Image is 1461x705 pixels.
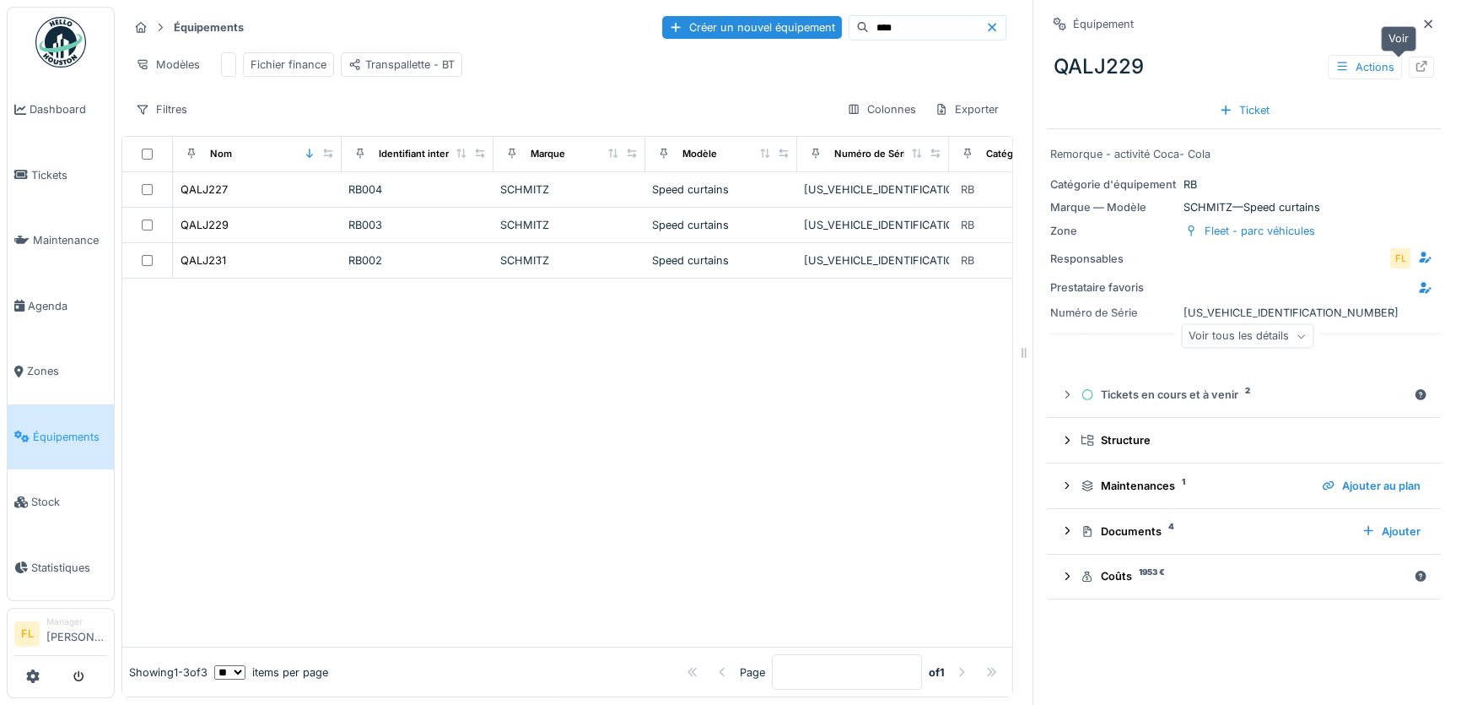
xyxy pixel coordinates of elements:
[804,252,942,268] div: [US_VEHICLE_IDENTIFICATION_NUMBER]
[1381,26,1416,51] div: Voir
[927,97,1006,122] div: Exporter
[181,252,226,268] div: QALJ231
[128,97,195,122] div: Filtres
[1054,425,1434,456] summary: Structure
[30,101,107,117] span: Dashboard
[8,274,114,339] a: Agenda
[348,57,455,73] div: Transpallette - BT
[1081,523,1348,540] div: Documents
[251,57,326,73] div: Fichier finance
[31,560,107,576] span: Statistiques
[31,494,107,510] span: Stock
[31,167,107,183] span: Tickets
[652,252,790,268] div: Speed curtains
[1212,99,1276,122] div: Ticket
[1050,199,1177,215] div: Marque — Modèle
[1050,251,1177,267] div: Responsables
[1050,305,1437,321] div: [US_VEHICLE_IDENTIFICATION_NUMBER]
[8,143,114,209] a: Tickets
[652,182,790,198] div: Speed curtains
[1050,176,1437,193] div: RB
[1355,520,1427,543] div: Ajouter
[961,252,974,268] div: RB
[1315,475,1427,497] div: Ajouter au plan
[804,217,942,233] div: [US_VEHICLE_IDENTIFICATION_NUMBER]
[348,252,487,268] div: RB002
[46,616,107,652] li: [PERSON_NAME]
[1054,516,1434,547] summary: Documents4Ajouter
[1328,55,1402,79] div: Actions
[8,208,114,274] a: Maintenance
[348,182,487,198] div: RB004
[46,616,107,628] div: Manager
[1205,223,1315,239] div: Fleet - parc véhicules
[740,664,765,681] div: Page
[652,217,790,233] div: Speed curtains
[500,252,639,268] div: SCHMITZ
[181,182,228,198] div: QALJ227
[1054,470,1434,502] summary: Maintenances1Ajouter au plan
[167,19,251,35] strong: Équipements
[210,147,232,161] div: Nom
[28,298,107,314] span: Agenda
[8,535,114,601] a: Statistiques
[35,17,86,68] img: Badge_color-CXgf-gQk.svg
[839,97,924,122] div: Colonnes
[500,182,639,198] div: SCHMITZ
[1081,387,1407,403] div: Tickets en cours et à venir
[1081,568,1407,584] div: Coûts
[662,16,842,39] div: Créer un nouvel équipement
[1073,16,1134,32] div: Équipement
[1054,379,1434,410] summary: Tickets en cours et à venir2
[1050,305,1177,321] div: Numéro de Série
[1081,478,1308,494] div: Maintenances
[129,664,208,681] div: Showing 1 - 3 of 3
[14,616,107,656] a: FL Manager[PERSON_NAME]
[531,147,565,161] div: Marque
[214,664,328,681] div: items per page
[1181,324,1313,349] div: Voir tous les détails
[1050,279,1177,296] div: Prestataire favoris
[834,147,912,161] div: Numéro de Série
[1050,199,1437,215] div: SCHMITZ — Speed curtains
[1081,432,1421,448] div: Structure
[8,77,114,143] a: Dashboard
[1388,247,1412,270] div: FL
[27,363,107,379] span: Zones
[181,217,229,233] div: QALJ229
[33,429,107,445] span: Équipements
[1050,146,1437,162] div: Remorque - activité Coca- Cola
[804,182,942,198] div: [US_VEHICLE_IDENTIFICATION_NUMBER]
[929,664,945,681] strong: of 1
[8,404,114,470] a: Équipements
[1050,176,1177,193] div: Catégorie d'équipement
[986,147,1103,161] div: Catégories d'équipement
[1047,45,1441,89] div: QALJ229
[961,182,974,198] div: RB
[8,339,114,404] a: Zones
[500,217,639,233] div: SCHMITZ
[961,217,974,233] div: RB
[14,621,40,647] li: FL
[1054,561,1434,593] summary: Coûts1953 €
[1050,223,1177,239] div: Zone
[379,147,461,161] div: Identifiant interne
[8,469,114,535] a: Stock
[128,52,208,77] div: Modèles
[33,232,107,248] span: Maintenance
[348,217,487,233] div: RB003
[682,147,717,161] div: Modèle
